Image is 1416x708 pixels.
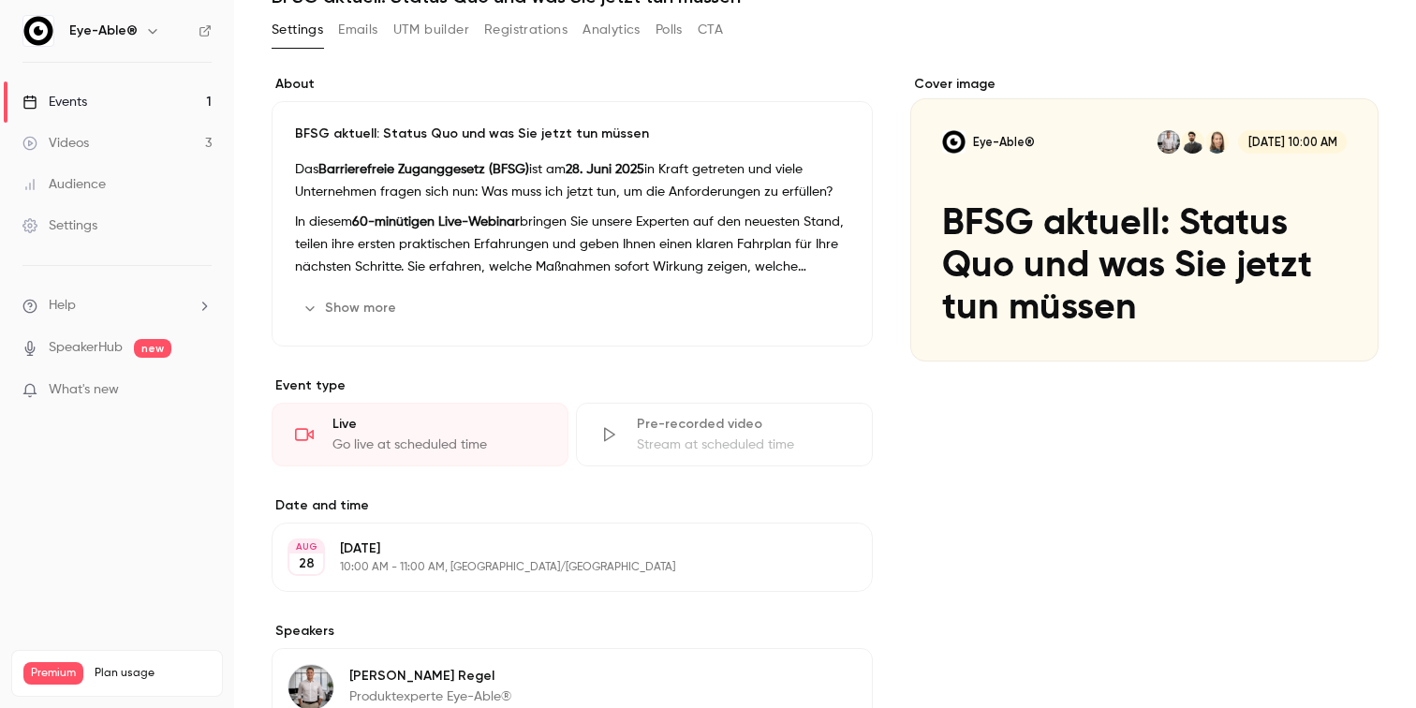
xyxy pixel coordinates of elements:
[910,75,1379,94] label: Cover image
[49,380,119,400] span: What's new
[484,15,568,45] button: Registrations
[22,296,212,316] li: help-dropdown-opener
[22,134,89,153] div: Videos
[295,293,407,323] button: Show more
[22,216,97,235] div: Settings
[338,15,377,45] button: Emails
[349,667,511,686] p: [PERSON_NAME] Regel
[295,158,849,203] p: Das ist am in Kraft getreten und viele Unternehmen fragen sich nun: Was muss ich jetzt tun, um di...
[656,15,683,45] button: Polls
[95,666,211,681] span: Plan usage
[349,687,511,706] p: Produktexperte Eye-Able®
[272,15,323,45] button: Settings
[49,338,123,358] a: SpeakerHub
[69,22,138,40] h6: Eye-Able®
[352,215,520,229] strong: 60-minütigen Live-Webinar
[272,622,873,641] label: Speakers
[22,175,106,194] div: Audience
[332,435,545,454] div: Go live at scheduled time
[910,75,1379,361] section: Cover image
[340,560,774,575] p: 10:00 AM - 11:00 AM, [GEOGRAPHIC_DATA]/[GEOGRAPHIC_DATA]
[637,415,849,434] div: Pre-recorded video
[332,415,545,434] div: Live
[393,15,469,45] button: UTM builder
[23,16,53,46] img: Eye-Able®
[272,75,873,94] label: About
[576,403,873,466] div: Pre-recorded videoStream at scheduled time
[566,163,644,176] strong: 28. Juni 2025
[583,15,641,45] button: Analytics
[289,540,323,553] div: AUG
[299,554,315,573] p: 28
[272,496,873,515] label: Date and time
[318,163,529,176] strong: Barrierefreie Zuganggesetz (BFSG)
[272,376,873,395] p: Event type
[698,15,723,45] button: CTA
[295,125,849,143] p: BFSG aktuell: Status Quo und was Sie jetzt tun müssen
[637,435,849,454] div: Stream at scheduled time
[340,539,774,558] p: [DATE]
[49,296,76,316] span: Help
[295,211,849,278] p: In diesem bringen Sie unsere Experten auf den neuesten Stand, teilen ihre ersten praktischen Erfa...
[134,339,171,358] span: new
[23,662,83,685] span: Premium
[272,403,568,466] div: LiveGo live at scheduled time
[22,93,87,111] div: Events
